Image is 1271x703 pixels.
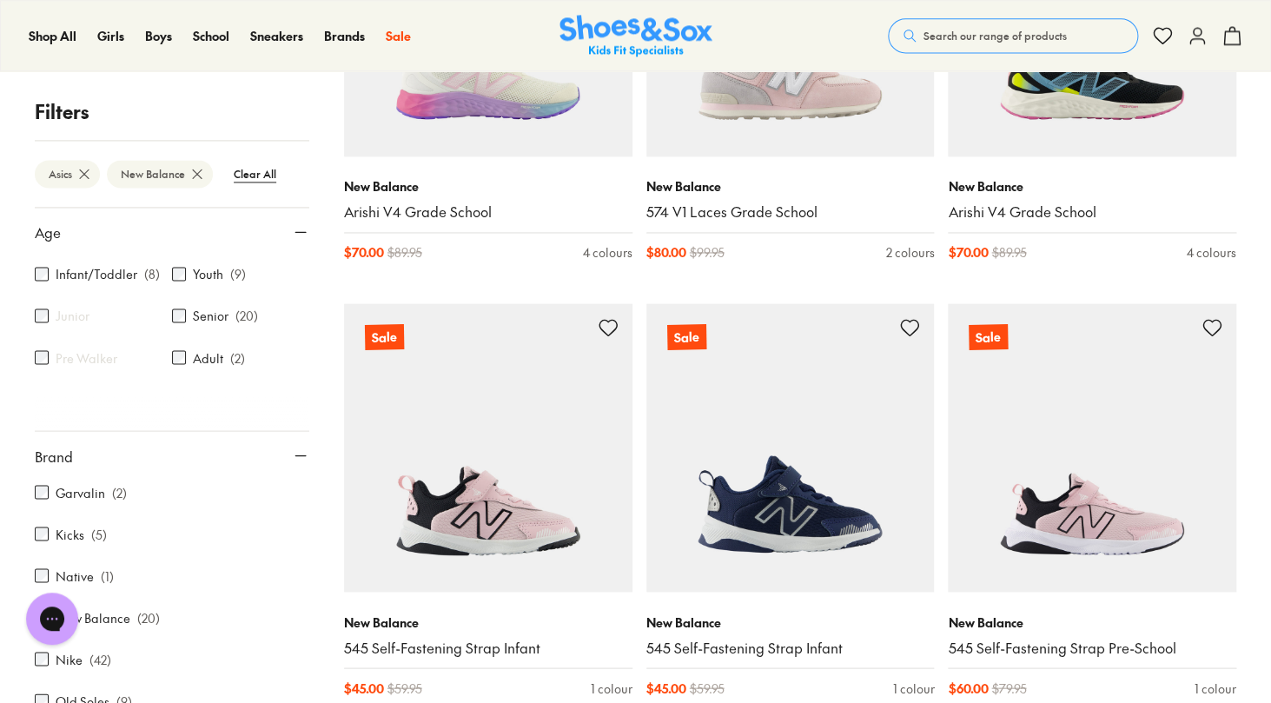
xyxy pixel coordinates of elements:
a: Girls [97,27,124,45]
span: Sneakers [250,27,303,44]
label: Youth [193,265,223,283]
span: Girls [97,27,124,44]
span: Brand [35,445,73,466]
span: $ 80.00 [646,243,686,262]
a: 574 V1 Laces Grade School [646,202,935,222]
span: $ 59.95 [387,679,422,697]
span: $ 59.95 [690,679,725,697]
label: Kicks [56,525,84,543]
label: Junior [56,307,89,325]
a: Sale [386,27,411,45]
p: ( 20 ) [235,307,258,325]
p: Sale [969,324,1008,350]
span: $ 45.00 [646,679,686,697]
p: Sale [365,324,404,350]
p: ( 8 ) [144,265,160,283]
span: $ 89.95 [991,243,1026,262]
span: Sale [386,27,411,44]
a: Arishi V4 Grade School [948,202,1236,222]
p: Filters [35,97,309,126]
a: Sale [344,303,632,592]
a: Boys [145,27,172,45]
a: Shoes & Sox [559,15,712,57]
span: $ 70.00 [344,243,384,262]
label: Garvalin [56,483,105,501]
btn: Asics [35,160,100,188]
btn: New Balance [107,160,213,188]
img: SNS_Logo_Responsive.svg [559,15,712,57]
button: Search our range of products [888,18,1138,53]
span: Age [35,222,61,242]
div: 1 colour [591,679,632,697]
label: New Balance [56,608,130,627]
span: Boys [145,27,172,44]
a: School [193,27,229,45]
label: Infant/Toddler [56,265,137,283]
a: Brands [324,27,365,45]
p: ( 20 ) [137,608,160,627]
a: 545 Self-Fastening Strap Infant [344,638,632,657]
p: New Balance [344,613,632,631]
p: ( 42 ) [89,650,111,668]
a: Arishi V4 Grade School [344,202,632,222]
btn: Clear All [220,158,290,189]
span: $ 60.00 [948,679,988,697]
div: 4 colours [583,243,632,262]
p: ( 5 ) [91,525,107,543]
p: ( 2 ) [230,348,245,367]
div: 4 colours [1187,243,1236,262]
label: Pre Walker [56,348,117,367]
label: Adult [193,348,223,367]
a: Sale [948,303,1236,592]
span: $ 45.00 [344,679,384,697]
span: Shop All [29,27,76,44]
a: 545 Self-Fastening Strap Infant [646,638,935,657]
span: $ 99.95 [690,243,725,262]
span: Search our range of products [923,28,1067,43]
span: $ 89.95 [387,243,422,262]
p: New Balance [948,613,1236,631]
span: School [193,27,229,44]
label: Senior [193,307,228,325]
a: Sale [646,303,935,592]
p: New Balance [948,177,1236,196]
span: $ 70.00 [948,243,988,262]
label: Native [56,567,94,585]
div: 2 colours [885,243,934,262]
span: $ 79.95 [991,679,1026,697]
a: Shop All [29,27,76,45]
span: Brands [324,27,365,44]
iframe: Gorgias live chat messenger [17,587,87,651]
button: Brand [35,431,309,480]
button: Age [35,208,309,256]
p: Sale [666,324,705,350]
p: ( 1 ) [101,567,114,585]
p: ( 9 ) [230,265,246,283]
div: 1 colour [1195,679,1236,697]
p: ( 2 ) [112,483,127,501]
p: New Balance [646,177,935,196]
div: 1 colour [892,679,934,697]
p: New Balance [646,613,935,631]
a: 545 Self-Fastening Strap Pre-School [948,638,1236,657]
p: New Balance [344,177,632,196]
a: Sneakers [250,27,303,45]
label: Nike [56,650,83,668]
